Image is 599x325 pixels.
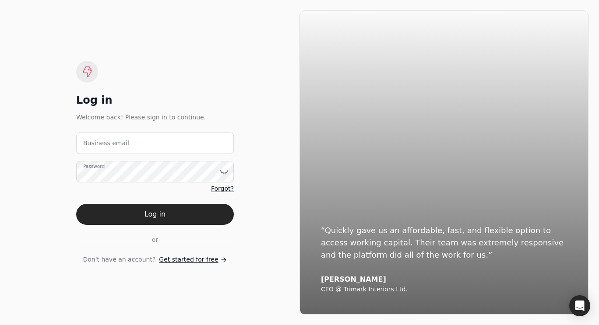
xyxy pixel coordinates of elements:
[152,235,158,245] span: or
[83,163,105,170] label: Password
[321,224,567,261] div: “Quickly gave us an affordable, fast, and flexible option to access working capital. Their team w...
[83,255,155,264] span: Don't have an account?
[321,275,567,284] div: [PERSON_NAME]
[211,184,234,193] a: Forgot?
[159,255,218,264] span: Get started for free
[159,255,227,264] a: Get started for free
[76,112,234,122] div: Welcome back! Please sign in to continue.
[321,286,567,294] div: CFO @ Trimark Interiors Ltd.
[83,139,129,148] label: Business email
[569,295,590,316] div: Open Intercom Messenger
[76,93,234,107] div: Log in
[76,204,234,225] button: Log in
